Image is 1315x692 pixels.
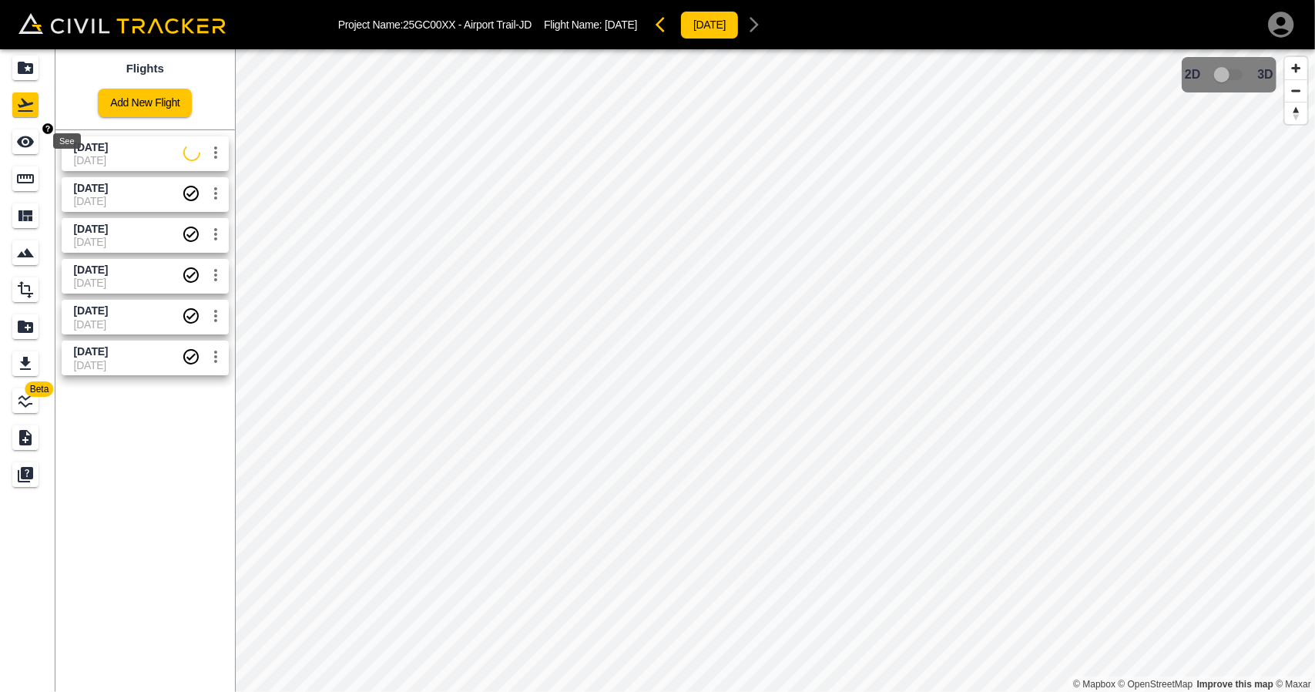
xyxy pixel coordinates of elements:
[1119,679,1193,690] a: OpenStreetMap
[1285,79,1307,102] button: Zoom out
[1207,60,1252,89] span: 3D model not uploaded yet
[1258,68,1273,82] span: 3D
[53,133,81,149] div: See
[1285,102,1307,124] button: Reset bearing to north
[544,18,637,31] p: Flight Name:
[18,13,226,35] img: Civil Tracker
[680,11,739,39] button: [DATE]
[605,18,637,31] span: [DATE]
[1185,68,1200,82] span: 2D
[338,18,532,31] p: Project Name: 25GC00XX - Airport Trail-JD
[1197,679,1273,690] a: Map feedback
[235,49,1315,692] canvas: Map
[1073,679,1115,690] a: Mapbox
[1276,679,1311,690] a: Maxar
[1285,57,1307,79] button: Zoom in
